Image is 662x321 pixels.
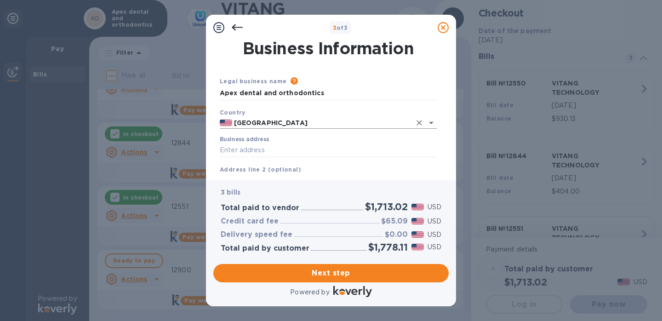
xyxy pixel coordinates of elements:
[290,287,329,297] p: Powered by
[220,120,232,126] img: US
[221,204,299,212] h3: Total paid to vendor
[220,86,437,100] input: Enter legal business name
[221,244,309,253] h3: Total paid by customer
[411,244,424,250] img: USD
[221,189,240,196] b: 3 bills
[221,217,279,226] h3: Credit card fee
[213,264,449,282] button: Next step
[218,39,439,58] h1: Business Information
[220,143,437,157] input: Enter address
[413,116,426,129] button: Clear
[220,78,287,85] b: Legal business name
[411,231,424,238] img: USD
[333,24,348,31] b: of 3
[333,286,372,297] img: Logo
[220,166,301,173] b: Address line 2 (optional)
[220,137,269,143] label: Business address
[411,204,424,210] img: USD
[428,242,441,252] p: USD
[428,230,441,240] p: USD
[365,201,408,212] h2: $1,713.02
[428,217,441,226] p: USD
[333,24,337,31] span: 3
[221,230,292,239] h3: Delivery speed fee
[385,230,408,239] h3: $0.00
[368,241,408,253] h2: $1,778.11
[428,202,441,212] p: USD
[425,116,438,129] button: Open
[381,217,408,226] h3: $65.09
[221,268,441,279] span: Next step
[411,218,424,224] img: USD
[232,117,411,129] input: Select country
[220,109,245,116] b: Country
